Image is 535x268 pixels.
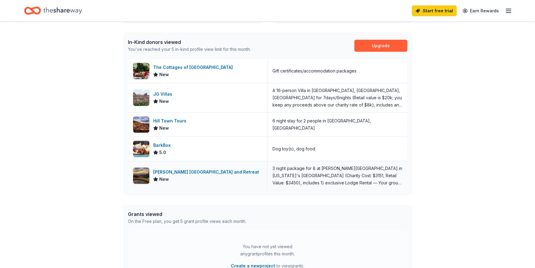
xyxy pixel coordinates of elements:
[24,4,82,18] a: Home
[230,243,305,257] div: You have not yet viewed any grant profiles this month.
[159,176,169,183] span: New
[153,168,261,176] div: [PERSON_NAME] [GEOGRAPHIC_DATA] and Retreat
[128,218,246,225] div: On the Free plan, you get 5 grant profile views each month.
[272,117,403,132] div: 6 night stay for 2 people in [GEOGRAPHIC_DATA], [GEOGRAPHIC_DATA]
[153,117,189,125] div: Hill Town Tours
[272,165,403,186] div: 3 night package for 8 at [PERSON_NAME][GEOGRAPHIC_DATA] in [US_STATE]'s [GEOGRAPHIC_DATA] (Charit...
[272,87,403,109] div: A 16-person Villa in [GEOGRAPHIC_DATA], [GEOGRAPHIC_DATA], [GEOGRAPHIC_DATA] for 7days/6nights (R...
[459,5,502,16] a: Earn Rewards
[133,63,149,79] img: Image for The Cottages of Napa Valley
[133,90,149,106] img: Image for JG Villas
[153,64,235,71] div: The Cottages of [GEOGRAPHIC_DATA]
[153,142,173,149] div: BarkBox
[159,149,166,156] span: 5.0
[272,145,315,152] div: Dog toy(s), dog food
[153,91,175,98] div: JG Villas
[412,5,457,16] a: Start free trial
[159,125,169,132] span: New
[133,116,149,133] img: Image for Hill Town Tours
[133,168,149,184] img: Image for Downing Mountain Lodge and Retreat
[128,46,251,53] div: You've reached your 5 in-kind profile view limit for this month.
[159,71,169,78] span: New
[272,67,356,75] div: Gift certificates/accommodation packages
[128,211,246,218] div: Grants viewed
[133,141,149,157] img: Image for BarkBox
[128,39,251,46] div: In-Kind donors viewed
[354,40,407,52] a: Upgrade
[159,98,169,105] span: New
